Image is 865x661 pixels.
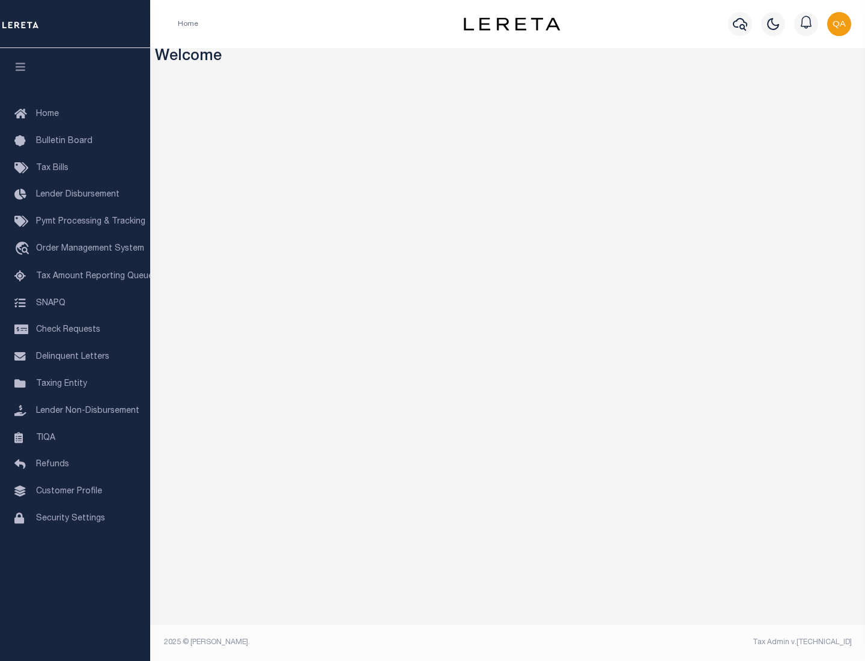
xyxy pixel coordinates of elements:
h3: Welcome [155,48,861,67]
i: travel_explore [14,242,34,257]
span: Tax Bills [36,164,68,172]
span: Customer Profile [36,487,102,496]
span: Order Management System [36,245,144,253]
span: Tax Amount Reporting Queue [36,272,153,281]
div: Tax Admin v.[TECHNICAL_ID] [517,637,852,648]
span: SNAPQ [36,299,65,307]
span: Lender Non-Disbursement [36,407,139,415]
span: TIQA [36,433,55,442]
span: Security Settings [36,514,105,523]
span: Taxing Entity [36,380,87,388]
span: Bulletin Board [36,137,93,145]
div: 2025 © [PERSON_NAME]. [155,637,508,648]
img: logo-dark.svg [464,17,560,31]
span: Lender Disbursement [36,190,120,199]
img: svg+xml;base64,PHN2ZyB4bWxucz0iaHR0cDovL3d3dy53My5vcmcvMjAwMC9zdmciIHBvaW50ZXItZXZlbnRzPSJub25lIi... [827,12,851,36]
span: Check Requests [36,326,100,334]
span: Pymt Processing & Tracking [36,218,145,226]
span: Home [36,110,59,118]
span: Refunds [36,460,69,469]
span: Delinquent Letters [36,353,109,361]
li: Home [178,19,198,29]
